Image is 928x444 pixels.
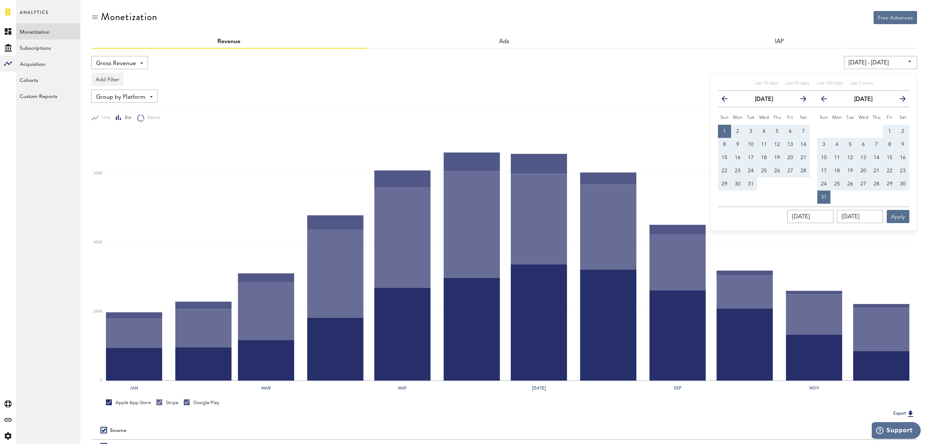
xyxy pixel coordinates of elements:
span: 2 [736,129,739,134]
button: 21 [797,151,810,164]
span: 7 [875,142,878,147]
span: 13 [860,155,866,160]
span: 18 [761,155,767,160]
button: 31 [817,191,830,204]
small: Wednesday [759,116,769,120]
span: 14 [800,142,806,147]
span: 6 [862,142,865,147]
span: 14 [874,155,879,160]
button: 5 [771,125,784,138]
button: 2 [896,125,909,138]
span: Last 180 days [817,81,843,86]
button: 25 [757,164,771,177]
text: [DATE] [532,385,546,391]
button: 14 [870,151,883,164]
span: 4 [836,142,838,147]
button: 21 [870,164,883,177]
span: 19 [847,168,853,173]
small: Friday [887,116,893,120]
span: 10 [821,155,827,160]
button: 25 [830,177,844,191]
span: 8 [888,142,891,147]
button: 19 [844,164,857,177]
span: Donut [144,115,160,121]
span: Bar [122,115,132,121]
button: 14 [797,138,810,151]
small: Thursday [773,116,781,120]
span: 26 [774,168,780,173]
button: 13 [857,151,870,164]
text: Mar [261,385,271,391]
small: Monday [832,116,842,120]
span: 8 [723,142,726,147]
button: 12 [844,151,857,164]
a: Acquisition [16,56,80,72]
a: Monetization [16,23,80,39]
button: 8 [718,138,731,151]
a: Custom Reports [16,88,80,104]
button: 20 [857,164,870,177]
span: 21 [800,155,806,160]
span: 15 [722,155,727,160]
button: 8 [883,138,896,151]
button: 28 [797,164,810,177]
input: __/__/____ [787,210,833,223]
button: 17 [817,164,830,177]
div: Period total [513,428,908,434]
small: Sunday [820,116,828,120]
text: Jan [130,385,138,391]
button: 4 [830,138,844,151]
text: 0 [100,379,102,383]
span: 13 [787,142,793,147]
span: 28 [800,168,806,173]
span: Last 2 years [850,81,873,86]
span: 6 [789,129,792,134]
span: 7 [802,129,805,134]
button: 1 [883,125,896,138]
span: 31 [748,181,754,187]
text: May [398,385,407,391]
button: 22 [883,164,896,177]
button: 18 [757,151,771,164]
button: Export [891,409,917,418]
span: 10 [748,142,754,147]
input: __/__/____ [837,210,883,223]
button: 16 [896,151,909,164]
button: 23 [896,164,909,177]
button: 3 [744,125,757,138]
button: 28 [870,177,883,191]
button: Apply [887,210,909,223]
small: Saturday [900,116,906,120]
button: Free Advances [874,11,917,24]
span: 30 [735,181,741,187]
small: Saturday [800,116,807,120]
span: 16 [735,155,741,160]
button: 5 [844,138,857,151]
span: Last 30 days [754,81,778,86]
small: Tuesday [846,116,854,120]
a: Revenue [217,39,240,45]
button: 16 [731,151,744,164]
div: Monetization [101,11,157,23]
button: 11 [830,151,844,164]
span: 23 [735,168,741,173]
span: Group by Platform [96,91,145,104]
button: 23 [731,164,744,177]
button: 30 [896,177,909,191]
span: 20 [787,155,793,160]
span: Line [99,115,110,121]
button: 18 [830,164,844,177]
span: 23 [900,168,906,173]
span: 22 [722,168,727,173]
span: 15 [887,155,893,160]
button: 7 [870,138,883,151]
iframe: Opens a widget where you can find more information [872,422,921,440]
button: 24 [744,164,757,177]
button: 9 [731,138,744,151]
span: 29 [722,181,727,187]
button: 31 [744,177,757,191]
span: 12 [847,155,853,160]
span: 28 [874,181,879,187]
span: Analytics [20,8,49,23]
span: 1 [888,129,891,134]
